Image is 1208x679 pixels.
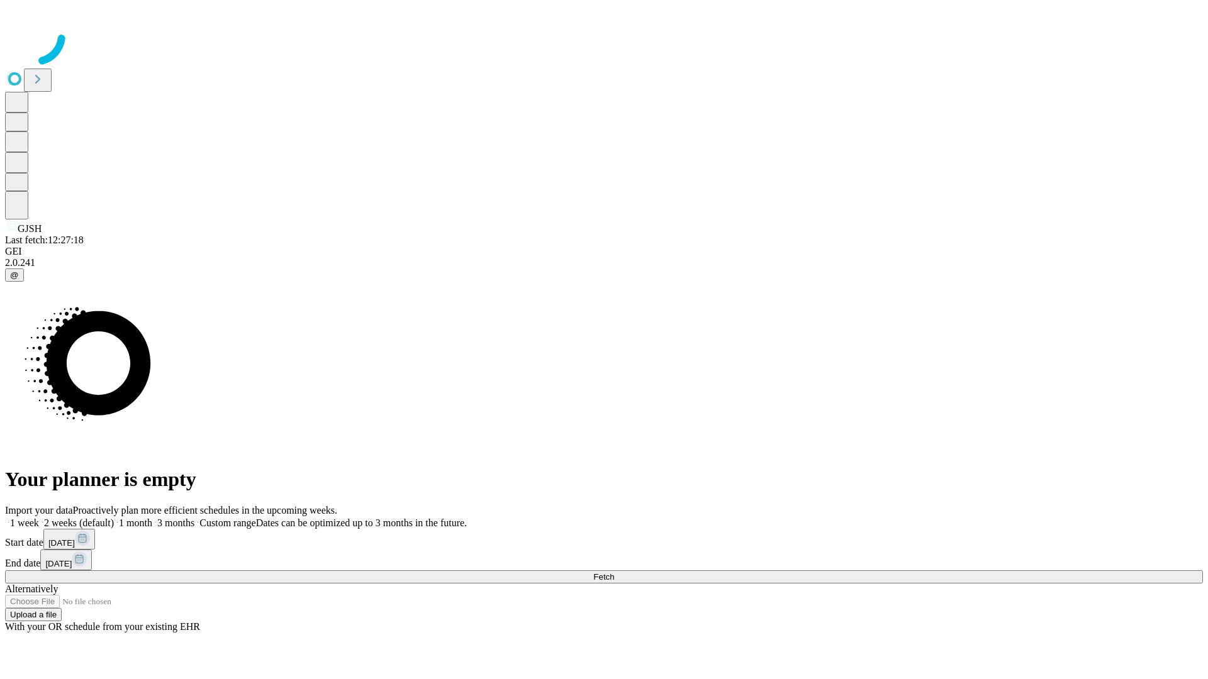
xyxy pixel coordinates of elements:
[199,517,255,528] span: Custom range
[73,505,337,516] span: Proactively plan more efficient schedules in the upcoming weeks.
[5,529,1203,549] div: Start date
[10,517,39,528] span: 1 week
[40,549,92,570] button: [DATE]
[48,538,75,548] span: [DATE]
[5,583,58,594] span: Alternatively
[10,270,19,280] span: @
[5,505,73,516] span: Import your data
[5,468,1203,491] h1: Your planner is empty
[5,257,1203,268] div: 2.0.241
[157,517,194,528] span: 3 months
[5,608,62,621] button: Upload a file
[18,223,42,234] span: GJSH
[593,572,614,582] span: Fetch
[5,621,200,632] span: With your OR schedule from your existing EHR
[45,559,72,568] span: [DATE]
[119,517,152,528] span: 1 month
[43,529,95,549] button: [DATE]
[256,517,467,528] span: Dates can be optimized up to 3 months in the future.
[5,570,1203,583] button: Fetch
[5,235,84,245] span: Last fetch: 12:27:18
[44,517,114,528] span: 2 weeks (default)
[5,549,1203,570] div: End date
[5,268,24,282] button: @
[5,246,1203,257] div: GEI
